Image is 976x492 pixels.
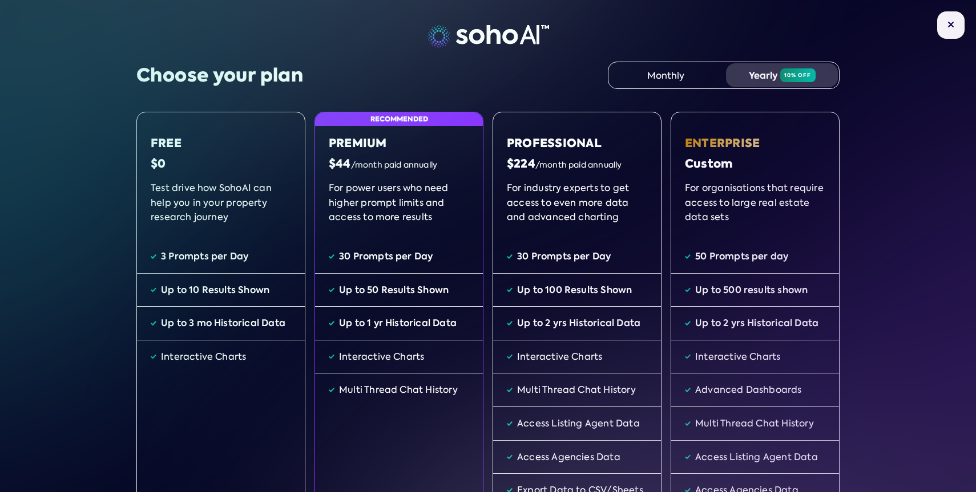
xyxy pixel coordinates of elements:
[161,283,269,298] div: Up to 10 Results Shown
[517,283,632,298] div: Up to 100 Results Shown
[507,283,513,298] img: Tick Icon
[151,349,156,364] img: Tick Icon
[685,349,691,364] img: Tick Icon
[695,383,802,397] div: Advanced Dashboards
[507,316,513,331] img: Tick Icon
[329,349,334,364] img: Tick Icon
[535,160,622,170] span: /month paid annually
[517,316,640,331] div: Up to 2 yrs Historical Data
[136,63,303,88] div: Choose your plan
[315,112,483,126] div: Recommended
[151,249,156,264] img: Tick Icon
[685,383,691,397] img: Tick Icon
[329,283,334,298] img: Tick Icon
[517,249,611,264] div: 30 Prompts per Day
[329,156,469,172] div: $44
[685,249,691,264] img: Tick Icon
[507,135,647,151] div: Professional
[507,156,647,172] div: $224
[610,63,721,87] div: Monthly
[151,316,156,331] img: Tick Icon
[685,135,825,151] div: Enterprise
[161,349,246,364] div: Interactive Charts
[685,181,825,226] div: For organisations that require access to large real estate data sets
[351,160,437,170] span: /month paid annually
[507,416,513,431] img: Tick Icon
[339,283,449,298] div: Up to 50 Results Shown
[695,349,780,364] div: Interactive Charts
[685,283,691,298] img: Tick Icon
[947,21,954,28] img: Close
[780,68,816,82] span: 10% off
[695,416,814,431] div: Multi Thread Chat History
[517,450,620,465] div: Access Agencies Data
[517,416,640,431] div: Access Listing Agent Data
[685,156,825,172] div: Custom
[695,450,818,465] div: Access Listing Agent Data
[685,316,691,331] img: Tick Icon
[329,249,334,264] img: Tick Icon
[151,156,291,172] div: $0
[695,316,818,331] div: Up to 2 yrs Historical Data
[507,450,513,465] img: Tick Icon
[695,283,808,298] div: Up to 500 results shown
[507,383,513,397] img: Tick Icon
[151,283,156,298] img: Tick Icon
[507,181,647,226] div: For industry experts to get access to even more data and advanced charting
[685,416,691,431] img: Tick Icon
[339,316,457,331] div: Up to 1 yr Historical Data
[151,181,291,226] div: Test drive how SohoAI can help you in your property research journey
[726,63,838,87] div: Yearly
[695,249,788,264] div: 50 Prompts per day
[329,316,334,331] img: Tick Icon
[427,25,549,48] img: SohoAI
[685,450,691,465] img: Tick Icon
[339,383,458,397] div: Multi Thread Chat History
[517,349,602,364] div: Interactive Charts
[329,383,334,397] img: Tick Icon
[507,249,513,264] img: Tick Icon
[517,383,636,397] div: Multi Thread Chat History
[339,349,424,364] div: Interactive Charts
[151,135,291,151] div: Free
[161,316,285,331] div: Up to 3 mo Historical Data
[339,249,433,264] div: 30 Prompts per Day
[329,181,469,226] div: For power users who need higher prompt limits and access to more results
[161,249,248,264] div: 3 Prompts per Day
[329,135,469,151] div: Premium
[507,349,513,364] img: Tick Icon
